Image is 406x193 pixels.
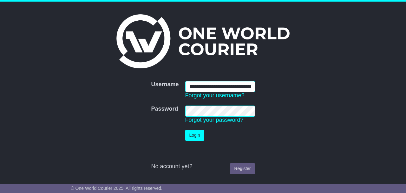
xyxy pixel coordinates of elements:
[151,106,178,113] label: Password
[185,117,244,123] a: Forgot your password?
[151,163,255,170] div: No account yet?
[230,163,255,174] a: Register
[185,92,245,99] a: Forgot your username?
[185,130,204,141] button: Login
[116,14,290,68] img: One World
[151,81,179,88] label: Username
[71,186,162,191] span: © One World Courier 2025. All rights reserved.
